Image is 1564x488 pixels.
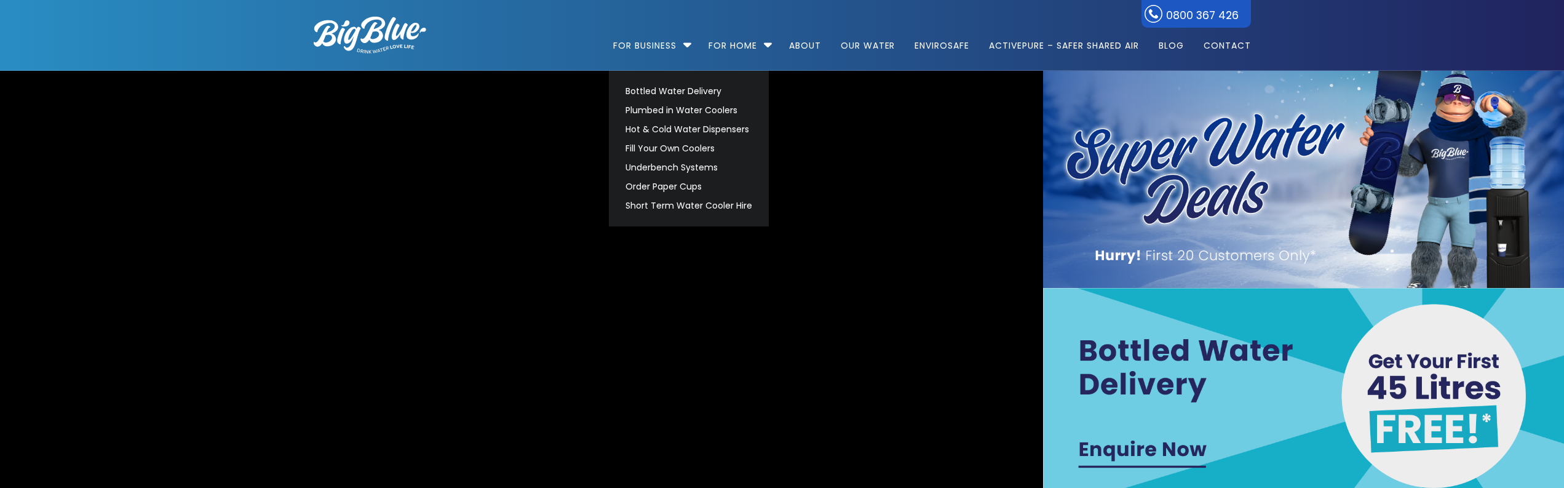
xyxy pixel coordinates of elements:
[620,139,758,158] a: Fill Your Own Coolers
[314,17,426,54] img: logo
[620,177,758,196] a: Order Paper Cups
[620,82,758,101] a: Bottled Water Delivery
[620,158,758,177] a: Underbench Systems
[620,196,758,215] a: Short Term Water Cooler Hire
[620,101,758,120] a: Plumbed in Water Coolers
[620,120,758,139] a: Hot & Cold Water Dispensers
